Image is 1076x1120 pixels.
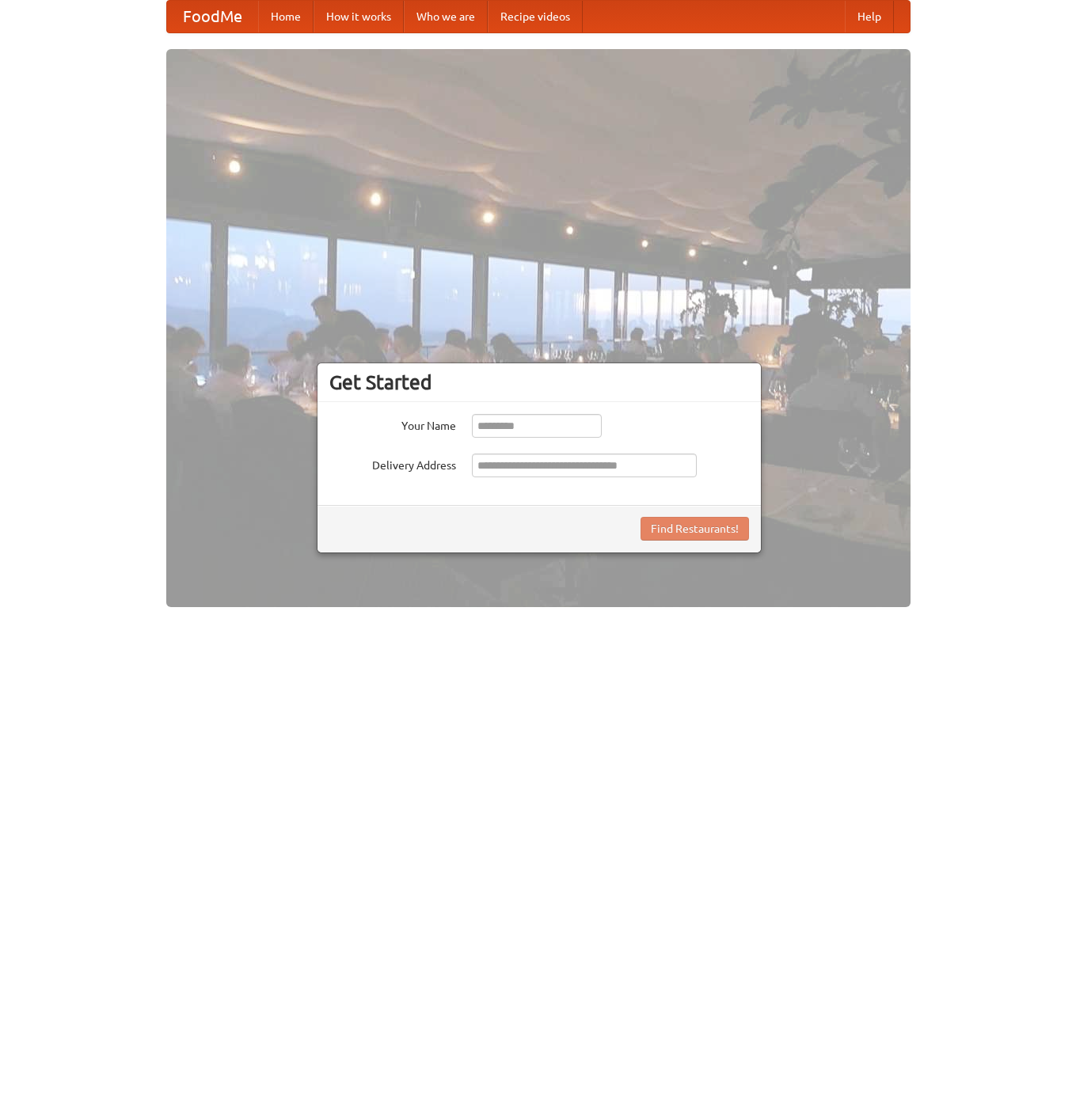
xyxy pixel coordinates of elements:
[404,1,488,32] a: Who we are
[167,1,258,32] a: FoodMe
[329,414,456,434] label: Your Name
[329,454,456,473] label: Delivery Address
[845,1,894,32] a: Help
[641,517,749,541] button: Find Restaurants!
[258,1,314,32] a: Home
[329,370,749,394] h3: Get Started
[314,1,404,32] a: How it works
[488,1,583,32] a: Recipe videos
